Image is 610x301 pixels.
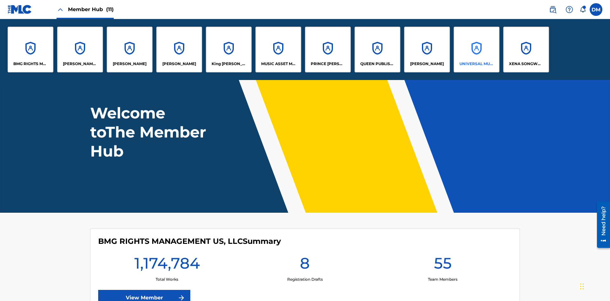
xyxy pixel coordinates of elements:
span: Member Hub [68,6,114,13]
a: Accounts[PERSON_NAME] [404,27,450,72]
a: AccountsXENA SONGWRITER [503,27,549,72]
p: EYAMA MCSINGER [162,61,196,67]
div: Help [563,3,576,16]
p: King McTesterson [212,61,246,67]
p: CLEO SONGWRITER [63,61,98,67]
p: UNIVERSAL MUSIC PUB GROUP [459,61,494,67]
h1: 55 [434,254,452,277]
div: Notifications [579,6,586,13]
a: Accounts[PERSON_NAME] [107,27,152,72]
p: XENA SONGWRITER [509,61,544,67]
p: QUEEN PUBLISHA [360,61,395,67]
a: AccountsBMG RIGHTS MANAGEMENT US, LLC [8,27,53,72]
p: Total Works [156,277,178,282]
a: AccountsUNIVERSAL MUSIC PUB GROUP [454,27,499,72]
p: RONALD MCTESTERSON [410,61,444,67]
iframe: Chat Widget [578,271,610,301]
a: Accounts[PERSON_NAME] SONGWRITER [57,27,103,72]
div: Drag [580,277,584,296]
p: MUSIC ASSET MANAGEMENT (MAM) [261,61,296,67]
p: PRINCE MCTESTERSON [311,61,345,67]
h1: 1,174,784 [134,254,200,277]
p: BMG RIGHTS MANAGEMENT US, LLC [13,61,48,67]
span: (11) [106,6,114,12]
img: MLC Logo [8,5,32,14]
h1: Welcome to The Member Hub [90,104,209,161]
a: AccountsMUSIC ASSET MANAGEMENT (MAM) [255,27,301,72]
img: Close [57,6,64,13]
img: search [549,6,557,13]
img: help [566,6,573,13]
a: AccountsKing [PERSON_NAME] [206,27,252,72]
p: ELVIS COSTELLO [113,61,146,67]
h1: 8 [300,254,310,277]
p: Team Members [428,277,457,282]
p: Registration Drafts [287,277,323,282]
a: AccountsPRINCE [PERSON_NAME] [305,27,351,72]
a: AccountsQUEEN PUBLISHA [355,27,400,72]
div: User Menu [590,3,602,16]
a: Accounts[PERSON_NAME] [156,27,202,72]
h4: BMG RIGHTS MANAGEMENT US, LLC [98,237,281,246]
a: Public Search [546,3,559,16]
iframe: Resource Center [592,199,610,251]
